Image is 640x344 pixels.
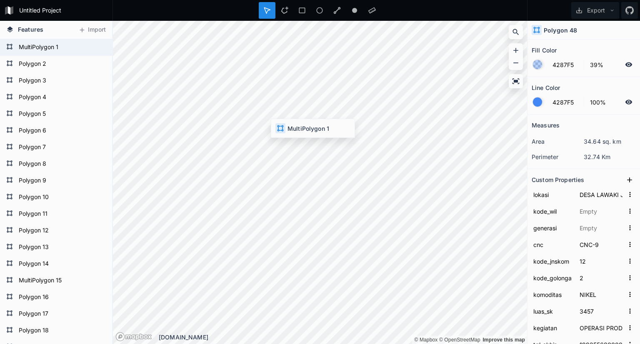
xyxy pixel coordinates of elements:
[115,332,152,342] a: Mapbox logo
[532,137,584,146] dt: area
[532,272,574,284] input: Name
[578,305,624,317] input: Empty
[584,152,636,161] dd: 32.74 Km
[578,238,624,251] input: Empty
[74,23,110,37] button: Import
[578,322,624,334] input: Empty
[532,81,560,94] h2: Line Color
[578,288,624,301] input: Empty
[439,337,480,343] a: OpenStreetMap
[532,222,574,234] input: Name
[578,222,624,234] input: Empty
[578,255,624,267] input: Empty
[532,238,574,251] input: Name
[578,205,624,217] input: Empty
[532,322,574,334] input: Name
[532,188,574,201] input: Name
[571,2,619,19] button: Export
[578,188,624,201] input: Empty
[532,44,557,57] h2: Fill Color
[532,288,574,301] input: Name
[532,152,584,161] dt: perimeter
[482,337,525,343] a: Map feedback
[18,25,43,34] span: Features
[532,305,574,317] input: Name
[532,119,560,132] h2: Measures
[532,205,574,217] input: Name
[584,137,636,146] dd: 34.64 sq. km
[544,26,577,35] h4: Polygon 48
[578,272,624,284] input: Empty
[532,173,584,186] h2: Custom Properties
[532,255,574,267] input: Name
[414,337,437,343] a: Mapbox
[159,333,527,342] div: [DOMAIN_NAME]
